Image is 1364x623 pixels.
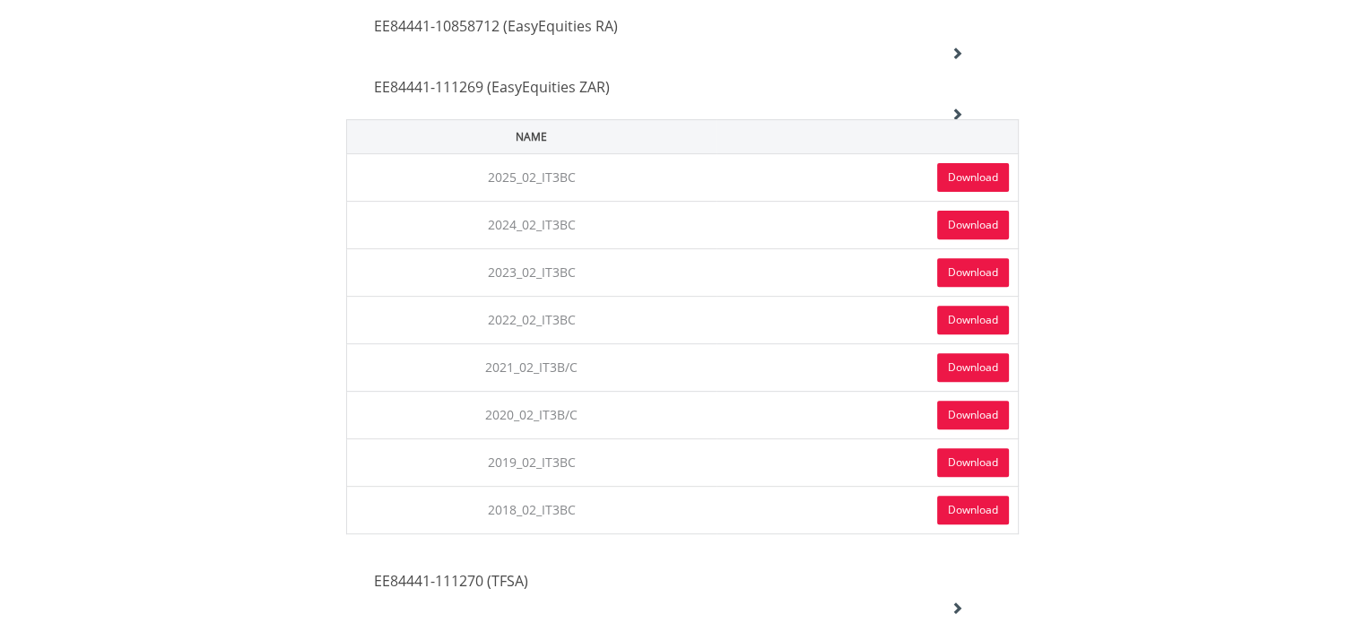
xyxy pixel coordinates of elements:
[346,296,717,343] td: 2022_02_IT3BC
[374,16,618,36] span: EE84441-10858712 (EasyEquities RA)
[346,153,717,201] td: 2025_02_IT3BC
[346,201,717,248] td: 2024_02_IT3BC
[937,496,1009,524] a: Download
[374,77,610,97] span: EE84441-111269 (EasyEquities ZAR)
[346,343,717,391] td: 2021_02_IT3B/C
[937,211,1009,239] a: Download
[346,248,717,296] td: 2023_02_IT3BC
[374,571,528,591] span: EE84441-111270 (TFSA)
[937,401,1009,429] a: Download
[937,163,1009,192] a: Download
[937,448,1009,477] a: Download
[346,119,717,153] th: Name
[346,486,717,533] td: 2018_02_IT3BC
[937,353,1009,382] a: Download
[937,258,1009,287] a: Download
[346,438,717,486] td: 2019_02_IT3BC
[346,391,717,438] td: 2020_02_IT3B/C
[937,306,1009,334] a: Download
